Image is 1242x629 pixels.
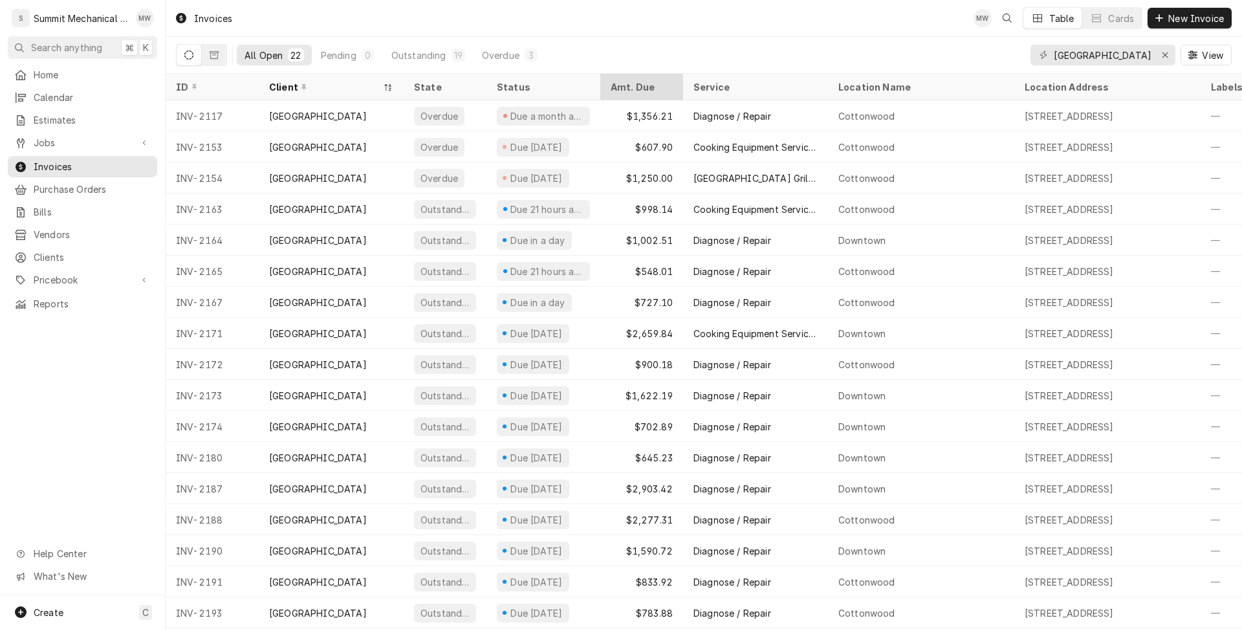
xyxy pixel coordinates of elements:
div: Downtown [838,544,886,558]
div: INV-2174 [166,411,259,442]
div: [STREET_ADDRESS] [1025,234,1114,247]
div: $833.92 [600,566,683,597]
a: Go to Jobs [8,132,157,153]
div: INV-2165 [166,256,259,287]
div: [STREET_ADDRESS] [1025,109,1114,123]
div: 22 [290,49,301,62]
div: Downtown [838,327,886,340]
div: Due [DATE] [509,327,564,340]
div: [STREET_ADDRESS] [1025,606,1114,620]
div: Outstanding [419,451,471,465]
input: Keyword search [1054,45,1151,65]
div: 3 [527,49,535,62]
div: Pending [321,49,356,62]
div: Outstanding [419,296,471,309]
div: [STREET_ADDRESS] [1025,358,1114,371]
div: Downtown [838,389,886,403]
span: Estimates [34,113,151,127]
div: Due [DATE] [509,513,564,527]
div: Diagnose / Repair [693,389,771,403]
div: [GEOGRAPHIC_DATA] [269,203,367,216]
div: Cottonwood [838,140,895,154]
div: Outstanding [419,606,471,620]
div: Summit Mechanical Service LLC [34,12,129,25]
div: Diagnose / Repair [693,513,771,527]
div: ID [176,80,246,94]
div: Outstanding [419,544,471,558]
div: [GEOGRAPHIC_DATA] [269,606,367,620]
div: Location Name [838,80,1001,94]
button: Open search [997,8,1018,28]
div: Due [DATE] [509,140,564,154]
div: Due 21 hours ago [509,265,585,278]
div: MW [974,9,992,27]
div: Location Address [1025,80,1188,94]
div: Outstanding [391,49,446,62]
a: Go to Pricebook [8,269,157,291]
div: Diagnose / Repair [693,234,771,247]
div: [STREET_ADDRESS] [1025,389,1114,403]
div: Table [1049,12,1074,25]
div: [GEOGRAPHIC_DATA] [269,544,367,558]
div: Overdue [419,171,459,185]
a: Calendar [8,87,157,108]
div: [GEOGRAPHIC_DATA] [269,327,367,340]
div: Due [DATE] [509,389,564,403]
div: INV-2171 [166,318,259,349]
div: INV-2164 [166,225,259,256]
div: Cottonwood [838,513,895,527]
div: Due [DATE] [509,420,564,434]
div: $900.18 [600,349,683,380]
div: $1,356.21 [600,100,683,131]
span: ⌘ [125,41,134,54]
span: Jobs [34,136,131,149]
div: Outstanding [419,203,471,216]
div: Downtown [838,451,886,465]
div: Due [DATE] [509,606,564,620]
div: [GEOGRAPHIC_DATA] [269,420,367,434]
div: [GEOGRAPHIC_DATA] Grill Cottonwood Maintenance [693,171,818,185]
div: $1,002.51 [600,225,683,256]
div: Due in a day [509,234,567,247]
div: All Open [245,49,283,62]
div: $2,659.84 [600,318,683,349]
div: [GEOGRAPHIC_DATA] [269,389,367,403]
div: $548.01 [600,256,683,287]
div: [STREET_ADDRESS] [1025,513,1114,527]
div: Due [DATE] [509,171,564,185]
div: $2,277.31 [600,504,683,535]
div: Amt. Due [611,80,670,94]
div: INV-2187 [166,473,259,504]
div: INV-2173 [166,380,259,411]
span: Bills [34,205,151,219]
a: Bills [8,201,157,223]
div: Outstanding [419,234,471,247]
div: $1,250.00 [600,162,683,193]
a: Go to What's New [8,566,157,587]
span: Help Center [34,547,149,560]
div: [STREET_ADDRESS] [1025,171,1114,185]
div: Cottonwood [838,203,895,216]
span: Search anything [31,41,102,54]
div: INV-2191 [166,566,259,597]
div: Due a month ago [509,109,585,123]
div: Downtown [838,420,886,434]
div: INV-2163 [166,193,259,225]
div: [GEOGRAPHIC_DATA] [269,140,367,154]
span: Create [34,607,63,618]
button: Erase input [1155,45,1175,65]
div: INV-2172 [166,349,259,380]
div: Diagnose / Repair [693,296,771,309]
div: INV-2193 [166,597,259,628]
div: Diagnose / Repair [693,358,771,371]
div: INV-2153 [166,131,259,162]
div: Due [DATE] [509,575,564,589]
div: Overdue [419,109,459,123]
div: Client [269,80,380,94]
div: [GEOGRAPHIC_DATA] [269,109,367,123]
a: Reports [8,293,157,314]
div: $727.10 [600,287,683,318]
div: Due [DATE] [509,544,564,558]
span: What's New [34,569,149,583]
div: Due in a day [509,296,567,309]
